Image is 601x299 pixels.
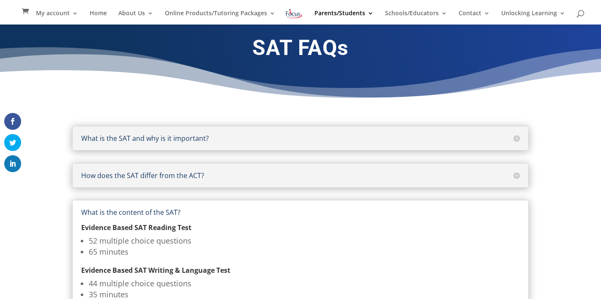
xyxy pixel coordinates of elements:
li: 44 multiple choice questions [89,278,520,289]
a: Online Products/Tutoring Packages [165,10,276,25]
h5: How does the SAT differ from the ACT? [81,172,520,179]
a: Schools/Educators [385,10,447,25]
strong: Evidence Based SAT Reading Test [81,223,191,232]
li: 65 minutes [89,246,520,257]
a: Contact [459,10,490,25]
h5: What is the content of the SAT? [81,209,520,216]
strong: Evidence Based SAT Writing & Language Test [81,266,230,275]
a: Unlocking Learning [501,10,565,25]
h5: What is the SAT and why is it important? [81,135,520,142]
a: Parents/Students [314,10,374,25]
li: 52 multiple choice questions [89,235,520,246]
a: Home [90,10,107,25]
img: Focus on Learning [285,8,303,20]
h1: SAT FAQs [72,35,529,65]
a: About Us [118,10,153,25]
a: My account [36,10,78,25]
